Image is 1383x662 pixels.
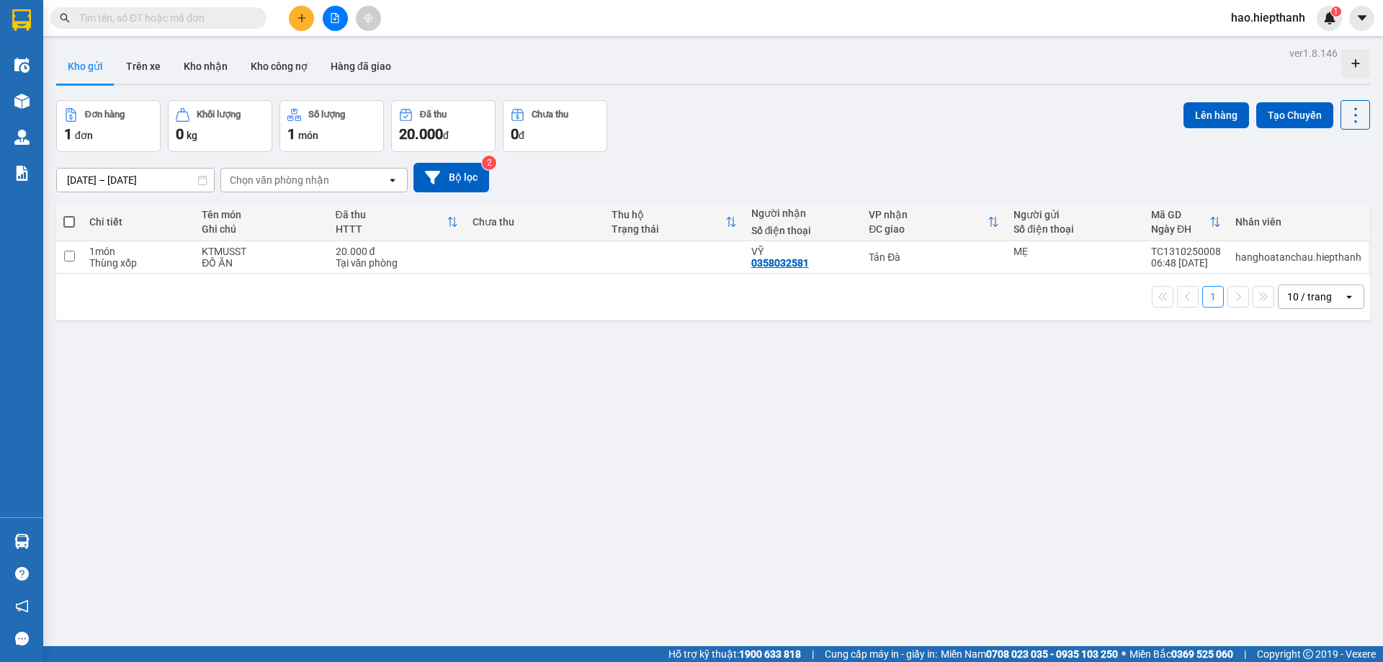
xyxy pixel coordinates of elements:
[57,169,214,192] input: Select a date range.
[336,209,447,220] div: Đã thu
[328,203,466,241] th: Toggle SortBy
[323,6,348,31] button: file-add
[482,156,496,170] sup: 2
[1289,45,1338,61] div: ver 1.8.146
[336,223,447,235] div: HTTT
[825,646,937,662] span: Cung cấp máy in - giấy in:
[356,6,381,31] button: aim
[612,223,725,235] div: Trạng thái
[861,203,1006,241] th: Toggle SortBy
[869,223,988,235] div: ĐC giao
[1151,246,1221,257] div: TC1310250008
[14,58,30,73] img: warehouse-icon
[751,225,855,236] div: Số điện thoại
[1331,6,1341,17] sup: 1
[751,207,855,219] div: Người nhận
[1244,646,1246,662] span: |
[176,125,184,143] span: 0
[668,646,801,662] span: Hỗ trợ kỹ thuật:
[64,125,72,143] span: 1
[420,109,447,120] div: Đã thu
[532,109,568,120] div: Chưa thu
[739,648,801,660] strong: 1900 633 818
[75,130,93,141] span: đơn
[519,130,524,141] span: đ
[89,246,187,257] div: 1 món
[297,13,307,23] span: plus
[279,100,384,152] button: Số lượng1món
[1202,286,1224,308] button: 1
[1235,251,1361,263] div: hanghoatanchau.hiepthanh
[202,246,321,257] div: KTMUSST
[239,49,319,84] button: Kho công nợ
[751,246,855,257] div: VỸ
[197,109,241,120] div: Khối lượng
[1303,649,1313,659] span: copyright
[1349,6,1374,31] button: caret-down
[1333,6,1338,17] span: 1
[387,174,398,186] svg: open
[14,534,30,549] img: warehouse-icon
[1151,209,1209,220] div: Mã GD
[336,246,459,257] div: 20.000 đ
[604,203,743,241] th: Toggle SortBy
[1183,102,1249,128] button: Lên hàng
[289,6,314,31] button: plus
[56,100,161,152] button: Đơn hàng1đơn
[1323,12,1336,24] img: icon-new-feature
[1129,646,1233,662] span: Miền Bắc
[941,646,1118,662] span: Miền Nam
[869,251,999,263] div: Tản Đà
[1151,257,1221,269] div: 06:48 [DATE]
[14,166,30,181] img: solution-icon
[1341,49,1370,78] div: Tạo kho hàng mới
[298,130,318,141] span: món
[115,49,172,84] button: Trên xe
[15,567,29,581] span: question-circle
[202,209,321,220] div: Tên món
[751,257,809,269] div: 0358032581
[1171,648,1233,660] strong: 0369 525 060
[869,209,988,220] div: VP nhận
[1356,12,1369,24] span: caret-down
[1013,223,1137,235] div: Số điện thoại
[230,173,329,187] div: Chọn văn phòng nhận
[1013,209,1137,220] div: Người gửi
[1151,223,1209,235] div: Ngày ĐH
[172,49,239,84] button: Kho nhận
[79,10,249,26] input: Tìm tên, số ĐT hoặc mã đơn
[319,49,403,84] button: Hàng đã giao
[336,257,459,269] div: Tại văn phòng
[1013,246,1137,257] div: MẸ
[12,9,31,31] img: logo-vxr
[1343,291,1355,303] svg: open
[1144,203,1228,241] th: Toggle SortBy
[287,125,295,143] span: 1
[473,216,597,228] div: Chưa thu
[1287,290,1332,304] div: 10 / trang
[89,216,187,228] div: Chi tiết
[503,100,607,152] button: Chưa thu0đ
[15,599,29,613] span: notification
[202,223,321,235] div: Ghi chú
[812,646,814,662] span: |
[612,209,725,220] div: Thu hộ
[308,109,345,120] div: Số lượng
[15,632,29,645] span: message
[986,648,1118,660] strong: 0708 023 035 - 0935 103 250
[443,130,449,141] span: đ
[1122,651,1126,657] span: ⚪️
[89,257,187,269] div: Thùng xốp
[187,130,197,141] span: kg
[511,125,519,143] span: 0
[1256,102,1333,128] button: Tạo Chuyến
[1219,9,1317,27] span: hao.hiepthanh
[330,13,340,23] span: file-add
[14,94,30,109] img: warehouse-icon
[1235,216,1361,228] div: Nhân viên
[391,100,496,152] button: Đã thu20.000đ
[56,49,115,84] button: Kho gửi
[413,163,489,192] button: Bộ lọc
[60,13,70,23] span: search
[14,130,30,145] img: warehouse-icon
